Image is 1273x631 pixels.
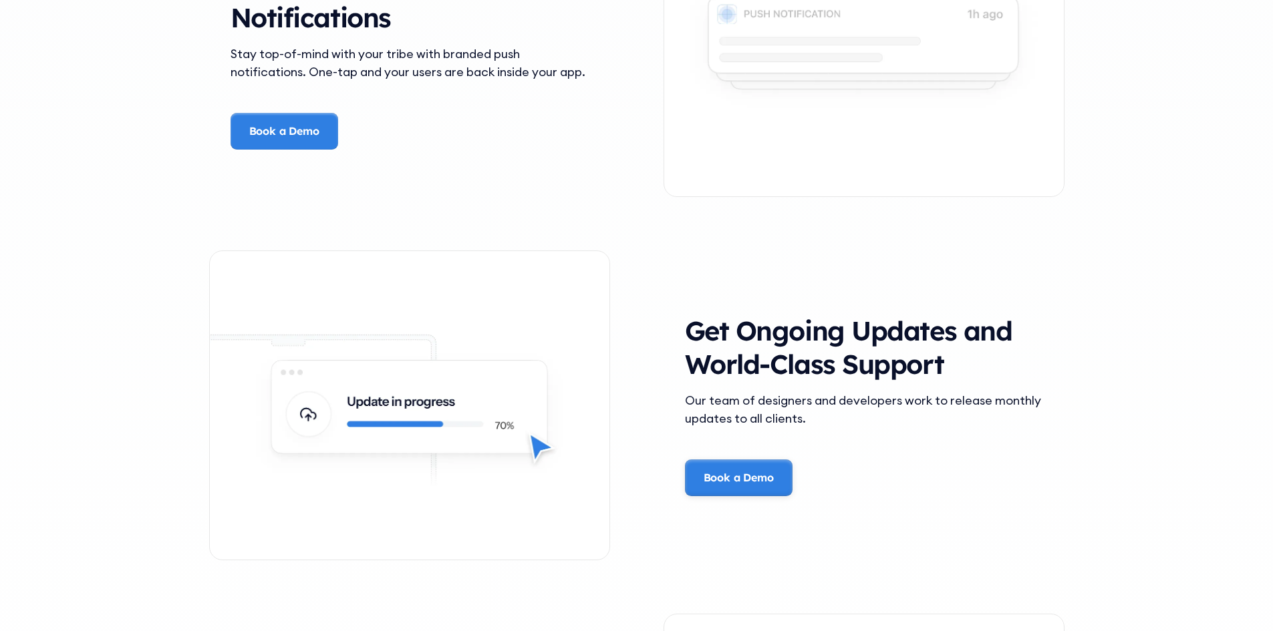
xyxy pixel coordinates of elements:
div: Stay top-of-mind with your tribe with branded push notifications. One-tap and your users are back... [231,45,589,81]
h3: Get Ongoing Updates and World-Class Support [685,314,1043,381]
a: Book a Demo [231,113,338,149]
img: An illustration of Update in Progress [210,317,609,493]
a: Book a Demo [685,459,793,495]
div: Our team of designers and developers work to release monthly updates to all clients. [685,391,1043,427]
